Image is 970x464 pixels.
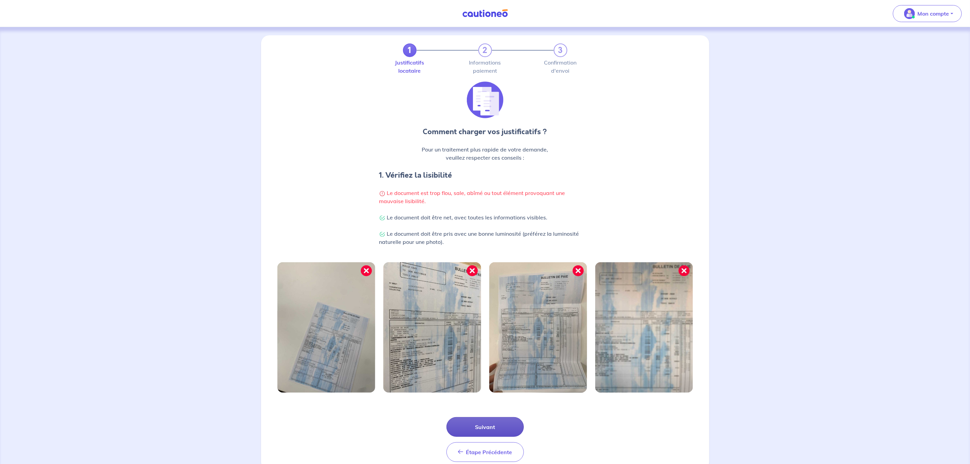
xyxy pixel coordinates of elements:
img: Cautioneo [460,9,511,18]
p: Le document doit être net, avec toutes les informations visibles. Le document doit être pris avec... [379,213,591,246]
p: Pour un traitement plus rapide de votre demande, veuillez respecter ces conseils : [379,145,591,162]
img: Check [379,215,385,221]
h4: 1. Vérifiez la lisibilité [379,170,591,181]
button: Étape Précédente [446,442,524,462]
img: Warning [379,191,385,197]
img: illu_list_justif.svg [467,82,504,118]
p: Le document est trop flou, sale, abîmé ou tout élément provoquant une mauvaise lisibilité. [379,189,591,205]
span: Étape Précédente [466,449,512,456]
button: illu_account_valid_menu.svgMon compte [893,5,962,22]
p: Comment charger vos justificatifs ? [379,126,591,137]
img: Image mal cadrée 2 [383,262,481,393]
img: illu_account_valid_menu.svg [904,8,915,19]
button: Suivant [446,417,524,437]
img: Image mal cadrée 3 [489,262,587,393]
p: Mon compte [918,10,949,18]
img: Image mal cadrée 4 [595,262,693,393]
label: Justificatifs locataire [403,60,417,73]
a: 1 [403,43,417,57]
label: Informations paiement [478,60,492,73]
img: Check [379,231,385,237]
label: Confirmation d'envoi [554,60,567,73]
img: Image mal cadrée 1 [277,262,375,393]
